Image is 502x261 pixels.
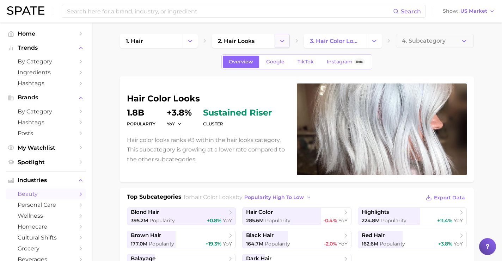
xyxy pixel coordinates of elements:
dt: Popularity [127,120,155,128]
a: 3. hair color looks [304,34,367,48]
span: grocery [18,245,74,252]
a: homecare [6,221,86,232]
a: 1. hair [120,34,183,48]
span: Trends [18,45,74,51]
span: by Category [18,108,74,115]
span: Popularity [265,241,290,247]
span: black hair [246,232,274,239]
span: Popularity [265,217,290,224]
span: 3. hair color looks [310,38,361,44]
a: TikTok [292,56,320,68]
span: YoY [338,241,348,247]
span: 162.6m [362,241,378,247]
span: Home [18,30,74,37]
span: cultural shifts [18,234,74,241]
span: YoY [223,217,232,224]
a: Posts [6,128,86,139]
button: YoY [167,121,182,127]
span: Popularity [149,241,174,247]
button: Change Category [183,34,198,48]
span: YoY [454,217,463,224]
span: Hashtags [18,119,74,126]
h1: hair color looks [127,94,288,103]
span: YoY [338,217,348,224]
span: by Category [18,58,74,65]
dd: +3.8% [167,108,192,117]
span: Search [401,8,421,15]
span: Ingredients [18,69,74,76]
dt: cluster [203,120,272,128]
span: -2.0% [324,241,337,247]
span: Industries [18,177,74,184]
dd: 1.8b [127,108,155,117]
a: blond hair395.2m Popularity+0.8% YoY [127,207,236,225]
a: Spotlight [6,157,86,168]
span: 2. hair looks [218,38,255,44]
a: personal care [6,199,86,210]
span: My Watchlist [18,144,74,151]
button: ShowUS Market [441,7,497,16]
span: +11.4% [437,217,452,224]
span: Popularity [380,241,405,247]
span: Show [443,9,458,13]
a: wellness [6,210,86,221]
span: Instagram [327,59,353,65]
span: for by [184,194,313,200]
span: Beta [356,59,363,65]
span: Popularity [381,217,406,224]
span: highlights [362,209,389,216]
span: popularity high to low [244,194,304,200]
span: 285.6m [246,217,264,224]
button: 4. Subcategory [396,34,474,48]
span: 177.0m [131,241,147,247]
span: Export Data [434,195,465,201]
span: Hashtags [18,80,74,87]
a: beauty [6,188,86,199]
span: 164.7m [246,241,263,247]
button: popularity high to low [243,193,313,202]
span: beauty [18,191,74,197]
p: Hair color looks ranks #3 within the hair looks category. This subcategory is growing at a lower ... [127,135,288,164]
a: by Category [6,106,86,117]
span: Spotlight [18,159,74,166]
span: -0.4% [323,217,337,224]
span: Popularity [149,217,175,224]
a: Ingredients [6,67,86,78]
a: Home [6,28,86,39]
span: brown hair [131,232,161,239]
input: Search here for a brand, industry, or ingredient [66,5,393,17]
span: blond hair [131,209,159,216]
button: Change Category [275,34,290,48]
span: sustained riser [203,108,272,117]
a: highlights224.8m Popularity+11.4% YoY [358,207,467,225]
a: Hashtags [6,78,86,89]
span: YoY [167,121,175,127]
span: Google [266,59,284,65]
span: Brands [18,94,74,101]
span: +0.8% [207,217,221,224]
a: black hair164.7m Popularity-2.0% YoY [242,231,351,248]
span: 224.8m [362,217,380,224]
span: Posts [18,130,74,137]
a: Overview [223,56,259,68]
a: hair color285.6m Popularity-0.4% YoY [242,207,351,225]
button: Brands [6,92,86,103]
span: personal care [18,201,74,208]
button: Trends [6,43,86,53]
a: 2. hair looks [212,34,275,48]
h1: Top Subcategories [127,193,182,203]
button: Export Data [424,193,467,203]
img: SPATE [7,6,44,15]
a: grocery [6,243,86,254]
span: YoY [223,241,232,247]
a: InstagramBeta [321,56,371,68]
a: cultural shifts [6,232,86,243]
a: brown hair177.0m Popularity+19.3% YoY [127,231,236,248]
span: hair color [246,209,273,216]
a: Hashtags [6,117,86,128]
span: homecare [18,223,74,230]
span: 1. hair [126,38,143,44]
span: hair color looks [191,194,235,200]
span: red hair [362,232,385,239]
span: YoY [454,241,463,247]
